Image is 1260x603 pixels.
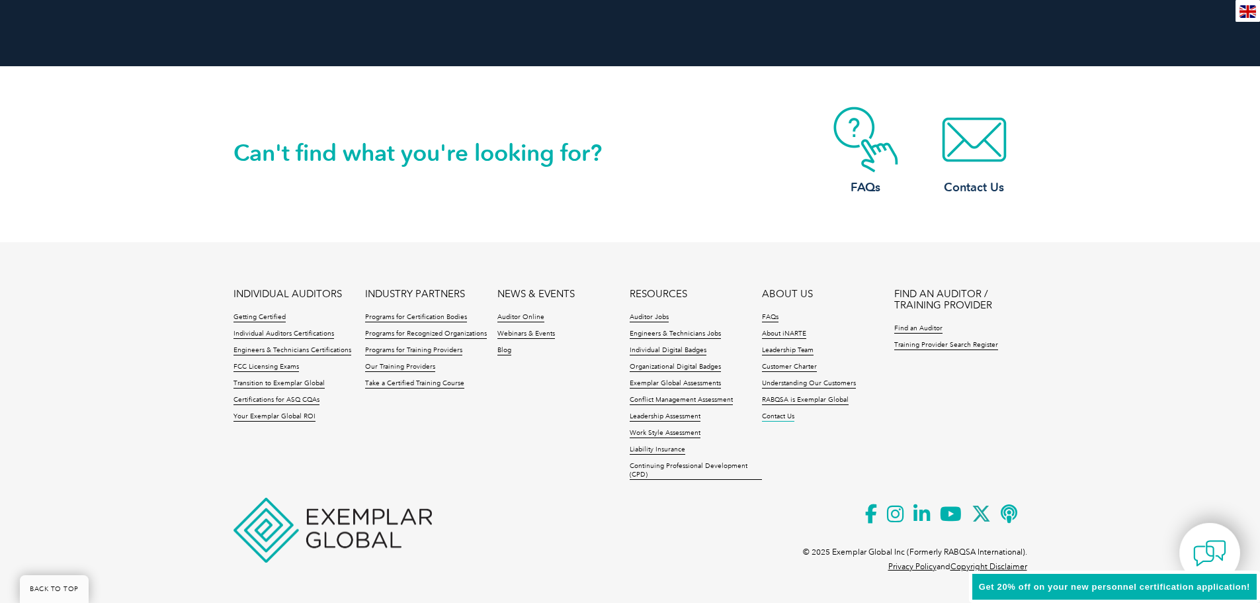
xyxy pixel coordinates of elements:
a: Getting Certified [233,313,286,322]
a: Engineers & Technicians Jobs [630,330,721,339]
a: FIND AN AUDITOR / TRAINING PROVIDER [894,289,1027,311]
p: and [888,559,1027,574]
a: ABOUT US [762,289,813,300]
a: About iNARTE [762,330,806,339]
a: Take a Certified Training Course [365,379,464,389]
a: Your Exemplar Global ROI [233,412,315,422]
a: NEWS & EVENTS [497,289,575,300]
a: Contact Us [921,107,1027,196]
a: Blog [497,346,511,355]
a: Continuing Professional Development (CPD) [630,462,762,480]
a: FAQs [762,313,778,322]
a: Programs for Training Providers [365,346,462,355]
img: contact-chat.png [1193,537,1226,570]
a: RESOURCES [630,289,687,300]
a: Liability Insurance [630,445,685,455]
a: Transition to Exemplar Global [233,379,325,389]
a: Conflict Management Assessment [630,396,733,405]
a: Customer Charter [762,363,817,372]
a: Training Provider Search Register [894,341,998,350]
p: © 2025 Exemplar Global Inc (Formerly RABQSA International). [803,545,1027,559]
a: Exemplar Global Assessments [630,379,721,389]
a: INDIVIDUAL AUDITORS [233,289,342,300]
a: Leadership Team [762,346,814,355]
a: Our Training Providers [365,363,435,372]
a: Individual Digital Badges [630,346,706,355]
a: Auditor Online [497,313,544,322]
a: Organizational Digital Badges [630,363,721,372]
a: Privacy Policy [888,562,937,571]
a: Understanding Our Customers [762,379,856,389]
h2: Can't find what you're looking for? [233,142,630,163]
a: Engineers & Technicians Certifications [233,346,351,355]
a: Work Style Assessment [630,429,700,438]
a: Leadership Assessment [630,412,700,422]
a: RABQSA is Exemplar Global [762,396,849,405]
a: INDUSTRY PARTNERS [365,289,465,300]
img: contact-faq.webp [813,107,919,173]
h3: Contact Us [921,179,1027,196]
a: FCC Licensing Exams [233,363,299,372]
img: en [1239,5,1256,18]
h3: FAQs [813,179,919,196]
a: Auditor Jobs [630,313,669,322]
img: contact-email.webp [921,107,1027,173]
a: Certifications for ASQ CQAs [233,396,319,405]
a: Copyright Disclaimer [950,562,1027,571]
a: Contact Us [762,412,794,422]
img: Exemplar Global [233,498,432,563]
a: Find an Auditor [894,324,943,334]
a: FAQs [813,107,919,196]
span: Get 20% off on your new personnel certification application! [979,582,1250,592]
a: BACK TO TOP [20,575,89,603]
a: Individual Auditors Certifications [233,330,334,339]
a: Webinars & Events [497,330,555,339]
a: Programs for Certification Bodies [365,313,467,322]
a: Programs for Recognized Organizations [365,330,487,339]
